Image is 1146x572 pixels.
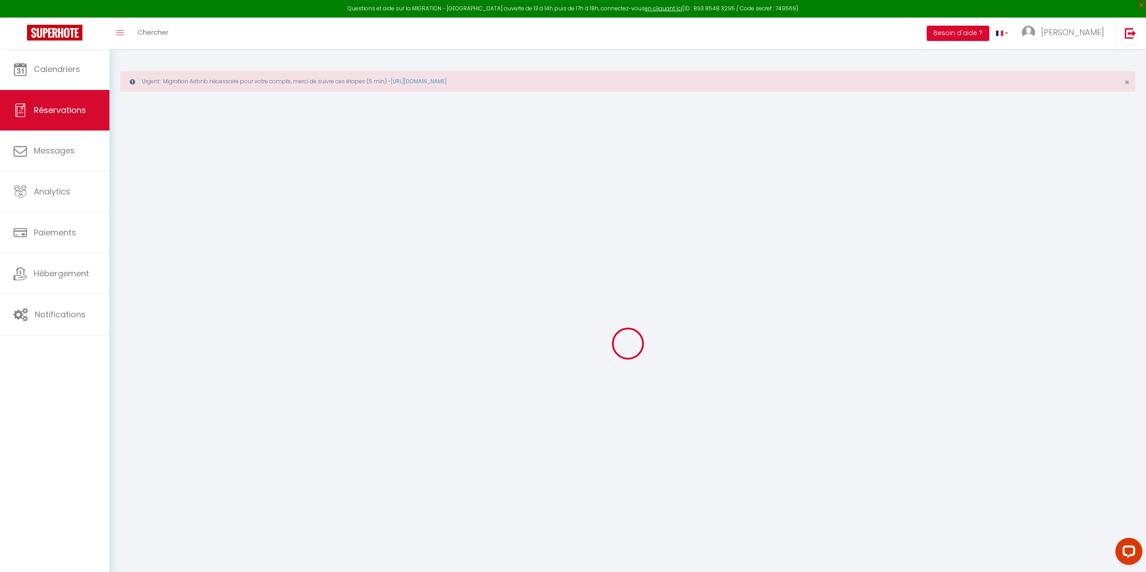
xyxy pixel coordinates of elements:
[35,309,86,320] span: Notifications
[1108,534,1146,572] iframe: LiveChat chat widget
[137,27,168,37] span: Chercher
[34,227,76,238] span: Paiements
[34,268,89,279] span: Hébergement
[1125,27,1136,39] img: logout
[391,77,447,85] a: [URL][DOMAIN_NAME]
[1041,27,1104,38] span: [PERSON_NAME]
[27,25,82,41] img: Super Booking
[120,71,1135,92] div: Urgent : Migration Airbnb nécessaire pour votre compte, merci de suivre ces étapes (5 min) -
[1124,78,1129,86] button: Close
[131,18,175,49] a: Chercher
[645,5,682,12] a: en cliquant ici
[1124,77,1129,88] span: ×
[927,26,989,41] button: Besoin d'aide ?
[1015,18,1115,49] a: ... [PERSON_NAME]
[1022,26,1035,39] img: ...
[34,63,80,75] span: Calendriers
[34,104,86,116] span: Réservations
[34,145,75,156] span: Messages
[34,186,70,197] span: Analytics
